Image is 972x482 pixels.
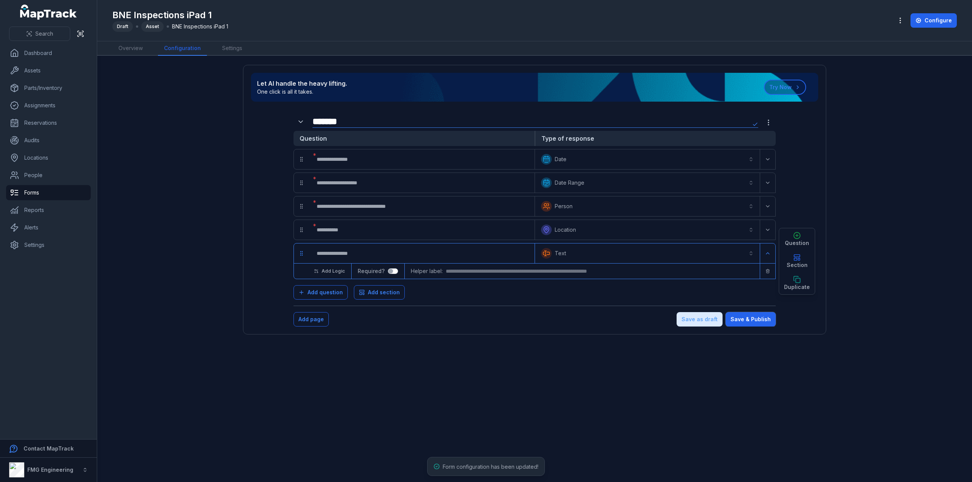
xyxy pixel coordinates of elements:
div: drag [294,152,309,167]
strong: FMG Engineering [27,466,73,473]
div: Asset [141,21,164,32]
button: Location [536,221,758,238]
button: Person [536,198,758,215]
button: Add page [293,312,329,327]
div: :rjs:-form-item-label [311,174,533,191]
button: Text [536,245,758,262]
a: Reservations [6,115,91,130]
span: BNE Inspections iPad 1 [172,23,228,30]
span: Add Logic [322,268,345,274]
span: One click is all it takes. [257,88,347,96]
div: :rle:-form-item-label [311,221,533,238]
a: Forms [6,185,91,200]
svg: drag [298,156,305,162]
span: Add question [308,289,343,296]
button: Add question [293,285,348,300]
input: :rmc:-form-item-label [388,268,398,274]
a: Assets [6,63,91,78]
a: Alerts [6,220,91,235]
button: Section [779,250,815,272]
div: Draft [112,21,133,32]
button: Save & Publish [726,312,776,327]
button: Expand [762,224,774,236]
div: drag [294,175,309,190]
span: Section [787,261,808,269]
span: Search [35,30,53,38]
svg: drag [298,203,305,209]
button: more-detail [761,115,776,130]
div: :riv:-form-item-label [311,151,533,168]
button: Expand [762,247,774,259]
div: drag [294,222,309,237]
button: Save as draft [677,312,723,327]
svg: drag [298,250,305,256]
button: Try Now [764,80,806,95]
a: Settings [216,41,248,56]
button: Expand [762,153,774,165]
button: Date Range [536,174,758,191]
div: :rkl:-form-item-label [311,198,533,215]
button: Expand [293,115,308,129]
a: People [6,168,91,183]
button: Duplicate [779,272,815,294]
a: Settings [6,237,91,253]
a: Parts/Inventory [6,80,91,96]
button: Date [536,151,758,168]
strong: Contact MapTrack [24,445,74,452]
a: Audits [6,133,91,148]
div: drag [294,246,309,261]
button: Add section [354,285,405,300]
a: Assignments [6,98,91,113]
svg: drag [298,180,305,186]
span: Add section [368,289,400,296]
div: :rhq:-form-item-label [293,115,309,129]
span: Duplicate [784,283,810,291]
a: Reports [6,203,91,218]
strong: Question [293,131,535,146]
button: Expand [762,200,774,212]
strong: Let AI handle the heavy lifting. [257,79,347,88]
div: :rm7:-form-item-label [311,245,533,262]
a: MapTrack [20,5,77,20]
a: Configure [910,13,957,28]
button: Search [9,27,70,41]
a: Locations [6,150,91,165]
a: Configuration [158,41,207,56]
strong: Type of response [535,131,776,146]
svg: drag [298,227,305,233]
a: Overview [112,41,149,56]
a: Dashboard [6,46,91,61]
span: Form configuration has been updated! [443,463,538,470]
button: Add Logic [309,265,350,278]
div: drag [294,199,309,214]
button: Expand [762,177,774,189]
button: Question [779,228,815,250]
span: Question [785,239,809,247]
h1: BNE Inspections iPad 1 [112,9,228,21]
span: Required? [358,268,388,274]
span: Helper label: [411,267,443,275]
